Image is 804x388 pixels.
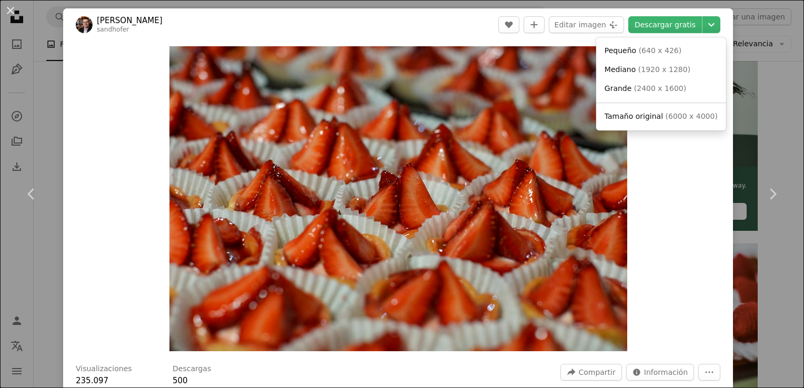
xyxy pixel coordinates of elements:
span: ( 6000 x 4000 ) [666,112,718,120]
span: Tamaño original [605,112,663,120]
div: Elegir el tamaño de descarga [596,37,726,130]
span: ( 1920 x 1280 ) [638,65,690,74]
span: Pequeño [605,46,636,55]
span: ( 640 x 426 ) [639,46,682,55]
button: Elegir el tamaño de descarga [702,16,720,33]
span: Grande [605,84,632,93]
span: Mediano [605,65,636,74]
span: ( 2400 x 1600 ) [634,84,686,93]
